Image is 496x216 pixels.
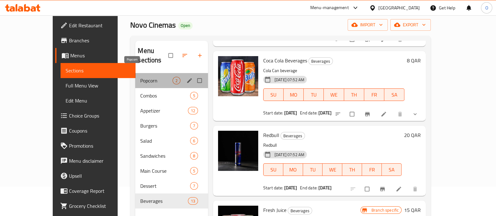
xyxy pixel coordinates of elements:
[309,58,333,65] span: Beverages
[55,168,136,183] a: Upsell
[135,88,208,103] div: Combos5
[69,142,131,150] span: Promotions
[331,107,346,121] button: sort-choices
[190,123,198,129] span: 7
[55,153,136,168] a: Menu disclaimer
[135,103,208,118] div: Appetizer12
[66,67,131,74] span: Sections
[70,52,131,59] span: Menus
[130,18,176,32] span: Novo Cinemas
[407,56,421,65] h6: 8 QAR
[306,165,320,174] span: TU
[190,182,198,190] div: items
[412,111,418,117] svg: Show Choices
[55,123,136,138] a: Coupons
[324,88,344,101] button: WE
[304,88,324,101] button: TU
[288,207,312,214] span: Beverages
[138,46,168,65] h2: Menu sections
[140,107,188,114] span: Appetizer
[325,165,340,174] span: WE
[66,82,131,89] span: Full Menu View
[55,18,136,33] a: Edit Restaurant
[485,4,488,11] span: O
[135,148,208,163] div: Sandwiches8
[140,167,190,175] span: Main Course
[218,131,258,171] img: Redbull
[140,152,190,160] div: Sandwiches
[69,157,131,165] span: Menu disclaimer
[61,78,136,93] a: Full Menu View
[263,56,307,65] span: Coca Cola Beverages
[55,108,136,123] a: Choice Groups
[185,76,195,85] button: edit
[66,97,131,104] span: Edit Menu
[345,165,360,174] span: TH
[280,132,305,140] div: Beverages
[140,137,190,145] span: Salad
[404,131,421,140] h6: 20 QAR
[382,163,402,176] button: SA
[323,163,342,176] button: WE
[135,163,208,178] div: Main Course5
[140,92,190,99] span: Combos
[300,184,317,192] span: End date:
[263,184,283,192] span: Start date:
[69,22,131,29] span: Edit Restaurant
[135,71,208,211] nav: Menu sections
[135,133,208,148] div: Salad6
[390,19,431,31] button: export
[263,88,284,101] button: SU
[284,109,297,117] b: [DATE]
[263,130,279,140] span: Redbull
[188,108,198,114] span: 12
[263,141,402,149] p: Redbull
[69,202,131,210] span: Grocery Checklist
[188,107,198,114] div: items
[190,167,198,175] div: items
[173,77,180,84] div: items
[353,21,383,29] span: import
[140,122,190,129] span: Burgers
[384,165,399,174] span: SA
[140,182,190,190] span: Dessert
[263,109,283,117] span: Start date:
[193,49,208,62] button: Add section
[188,198,198,204] span: 13
[55,138,136,153] a: Promotions
[376,182,391,196] button: Branch-specific-item
[173,78,180,84] span: 2
[188,197,198,205] div: items
[190,92,198,99] div: items
[408,107,423,121] button: show more
[55,48,136,63] a: Menus
[362,163,382,176] button: FR
[367,90,382,99] span: FR
[190,168,198,174] span: 5
[61,63,136,78] a: Sections
[318,184,332,192] b: [DATE]
[360,107,376,121] button: Branch-specific-item
[266,165,281,174] span: SU
[281,132,305,140] span: Beverages
[69,187,131,195] span: Coverage Report
[61,93,136,108] a: Edit Menu
[300,109,317,117] span: End date:
[306,90,321,99] span: TU
[55,183,136,198] a: Coverage Report
[69,112,131,119] span: Choice Groups
[396,186,403,192] a: Edit menu item
[284,88,304,101] button: MO
[348,19,388,31] button: import
[303,163,323,176] button: TU
[140,77,172,84] span: Popcorn
[378,4,420,11] div: [GEOGRAPHIC_DATA]
[55,198,136,213] a: Grocery Checklist
[55,33,136,48] a: Branches
[69,172,131,180] span: Upsell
